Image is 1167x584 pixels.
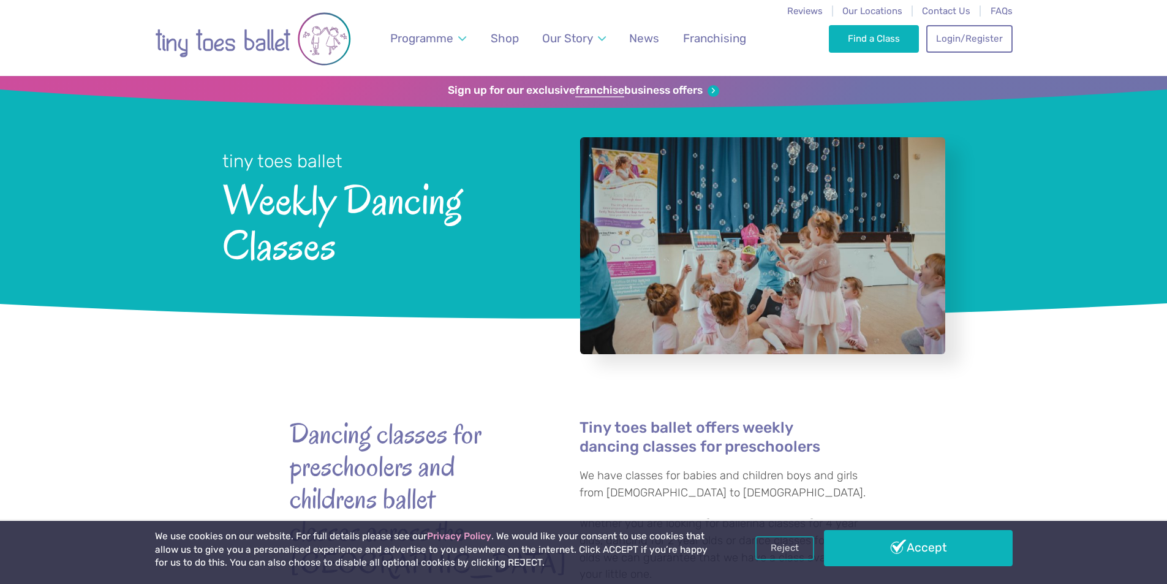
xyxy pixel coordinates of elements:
span: Programme [390,31,453,45]
span: News [629,31,659,45]
a: Reject [755,536,814,559]
a: Programme [384,24,472,53]
h4: Tiny toes ballet offers weekly [580,418,878,456]
a: Accept [824,530,1013,566]
span: Our Story [542,31,593,45]
a: Privacy Policy [427,531,491,542]
span: Shop [491,31,519,45]
img: tiny toes ballet [155,8,351,70]
a: FAQs [991,6,1013,17]
a: Our Locations [842,6,902,17]
p: We have classes for babies and children boys and girls from [DEMOGRAPHIC_DATA] to [DEMOGRAPHIC_DA... [580,468,878,501]
a: News [624,24,665,53]
a: Sign up for our exclusivefranchisebusiness offers [448,84,719,97]
a: dancing classes for preschoolers [580,439,820,456]
span: Franchising [683,31,746,45]
a: Our Story [536,24,611,53]
small: tiny toes ballet [222,151,342,172]
p: We use cookies on our website. For full details please see our . We would like your consent to us... [155,530,712,570]
a: Login/Register [926,25,1012,52]
a: Contact Us [922,6,970,17]
span: Weekly Dancing Classes [222,173,548,268]
p: Whether you are looking for ballerina classes for 4 year olds, dancing for 2 year olds or dance c... [580,515,878,583]
a: Franchising [677,24,752,53]
a: Reviews [787,6,823,17]
a: Find a Class [829,25,919,52]
a: Shop [485,24,524,53]
strong: franchise [575,84,624,97]
strong: Dancing classes for preschoolers and childrens ballet classes across the [GEOGRAPHIC_DATA] [290,418,510,580]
